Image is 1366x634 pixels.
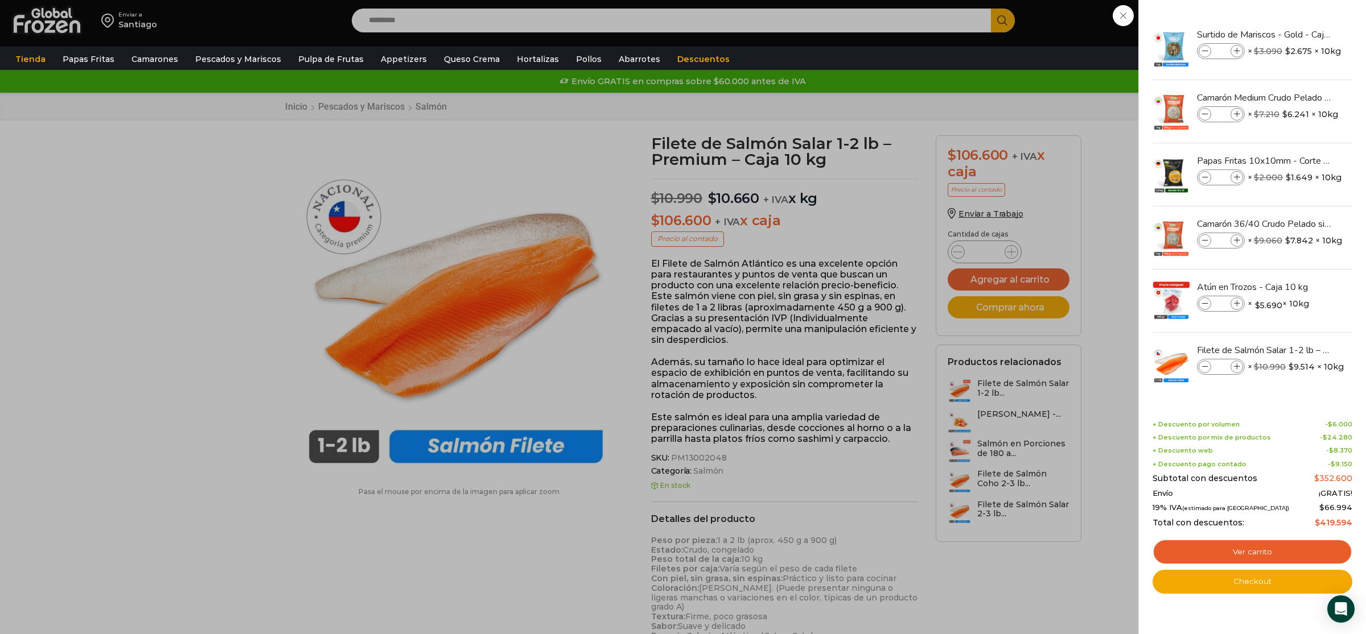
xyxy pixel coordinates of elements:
input: Product quantity [1212,360,1229,373]
bdi: 7.842 [1285,235,1313,246]
span: $ [1328,420,1332,428]
span: $ [1329,446,1334,454]
span: $ [1323,433,1327,441]
span: $ [1289,361,1294,372]
span: $ [1282,109,1287,120]
bdi: 24.280 [1323,433,1352,441]
a: Hortalizas [511,48,565,70]
a: Descuentos [672,48,735,70]
span: + Descuento por volumen [1153,421,1240,428]
bdi: 3.090 [1254,46,1282,56]
a: Surtido de Mariscos - Gold - Caja 10 kg [1197,28,1332,41]
input: Product quantity [1212,45,1229,57]
bdi: 5.690 [1255,300,1282,311]
span: + Descuento por mix de productos [1153,434,1271,441]
a: Filete de Salmón Salar 1-2 lb – Premium - Caja 10 kg [1197,344,1332,357]
span: $ [1254,362,1259,372]
span: ¡GRATIS! [1319,489,1352,498]
input: Product quantity [1212,234,1229,247]
bdi: 9.150 [1331,460,1352,468]
span: 66.994 [1319,503,1352,512]
span: Total con descuentos: [1153,518,1244,528]
span: - [1328,461,1352,468]
span: - [1326,447,1352,454]
span: - [1325,421,1352,428]
input: Product quantity [1212,297,1229,310]
span: $ [1254,46,1259,56]
a: Pulpa de Frutas [293,48,369,70]
bdi: 2.000 [1254,172,1283,183]
bdi: 9.514 [1289,361,1315,372]
a: Appetizers [375,48,433,70]
span: × × 10kg [1248,296,1309,312]
a: Abarrotes [613,48,666,70]
span: Subtotal con descuentos [1153,474,1257,483]
input: Product quantity [1212,108,1229,121]
a: Camarones [126,48,184,70]
span: $ [1254,235,1259,246]
span: $ [1314,473,1319,483]
span: $ [1319,503,1324,512]
a: Pollos [570,48,607,70]
div: Open Intercom Messenger [1327,595,1355,623]
a: Papas Fritas 10x10mm - Corte Bastón - Caja 10 kg [1197,155,1332,167]
span: × × 10kg [1248,169,1342,185]
bdi: 8.370 [1329,446,1352,454]
span: 19% IVA [1153,503,1289,512]
span: $ [1286,172,1291,183]
a: Camarón Medium Crudo Pelado sin Vena - Silver - Caja 10 kg [1197,92,1332,104]
a: Camarón 36/40 Crudo Pelado sin Vena - Silver - Caja 10 kg [1197,218,1332,230]
a: Checkout [1153,570,1352,594]
span: $ [1254,109,1259,119]
span: $ [1285,235,1290,246]
span: × × 10kg [1248,359,1344,375]
span: $ [1255,300,1260,311]
bdi: 6.000 [1328,420,1352,428]
span: + Descuento web [1153,447,1213,454]
span: $ [1315,517,1320,528]
bdi: 2.675 [1285,45,1312,57]
bdi: 419.594 [1315,517,1352,528]
span: $ [1254,172,1259,183]
bdi: 9.060 [1254,235,1282,246]
span: Envío [1153,489,1173,498]
bdi: 10.990 [1254,362,1286,372]
bdi: 1.649 [1286,172,1312,183]
input: Product quantity [1212,171,1229,184]
a: Queso Crema [438,48,505,70]
a: Pescados y Mariscos [190,48,287,70]
span: + Descuento pago contado [1153,461,1246,468]
a: Atún en Trozos - Caja 10 kg [1197,281,1332,293]
a: Papas Fritas [57,48,120,70]
span: × × 10kg [1248,43,1341,59]
a: Tienda [10,48,51,70]
span: × × 10kg [1248,233,1342,248]
span: - [1320,434,1352,441]
span: $ [1331,460,1335,468]
bdi: 6.241 [1282,109,1309,120]
a: Ver carrito [1153,539,1352,565]
span: $ [1285,45,1290,57]
bdi: 7.210 [1254,109,1279,119]
small: (estimado para [GEOGRAPHIC_DATA]) [1182,505,1289,511]
bdi: 352.600 [1314,473,1352,483]
span: × × 10kg [1248,106,1338,122]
